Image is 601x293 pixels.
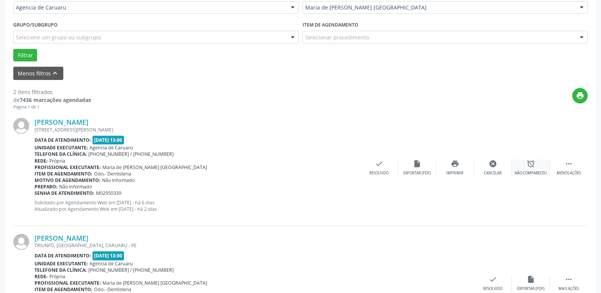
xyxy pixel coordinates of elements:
b: Telefone da clínica: [35,151,87,157]
div: Resolvido [483,286,502,291]
button: Menos filtroskeyboard_arrow_up [13,67,63,80]
p: Solicitado por Agendamento Web em [DATE] - há 6 dias Atualizado por Agendamento Web em [DATE] - h... [35,199,360,212]
b: Rede: [35,273,48,280]
span: [DATE] 13:00 [93,136,124,144]
i:  [565,275,573,284]
i: insert_drive_file [527,275,535,284]
a: [PERSON_NAME] [35,234,88,242]
span: Odo.- Dentisteria [94,171,131,177]
b: Telefone da clínica: [35,267,87,273]
i: print [451,160,459,168]
b: Rede: [35,158,48,164]
b: Data de atendimento: [35,252,91,259]
span: Própria [49,158,65,164]
b: Item de agendamento: [35,286,93,293]
i: check [375,160,383,168]
b: Unidade executante: [35,260,88,267]
div: 2 itens filtrados [13,88,91,96]
b: Unidade executante: [35,144,88,151]
b: Preparo: [35,183,58,190]
div: Mais ações [559,286,579,291]
div: Não compareceu [515,171,547,176]
strong: 7436 marcações agendadas [20,96,91,103]
div: TRIUNFO, [GEOGRAPHIC_DATA], CARUARU - PE [35,242,474,249]
div: Exportar (PDF) [403,171,431,176]
div: Imprimir [446,171,463,176]
span: Não informado [59,183,92,190]
label: Grupo/Subgrupo [13,19,58,31]
i:  [565,160,573,168]
span: Maria de [PERSON_NAME] [GEOGRAPHIC_DATA] [102,280,207,286]
div: Exportar (PDF) [517,286,545,291]
a: [PERSON_NAME] [35,118,88,126]
div: Resolvido [369,171,389,176]
span: Maria de [PERSON_NAME] [GEOGRAPHIC_DATA] [305,4,573,11]
span: [DATE] 13:00 [93,251,124,260]
span: Própria [49,273,65,280]
span: M02950339 [96,190,121,196]
div: Página 1 de 1 [13,104,91,110]
span: [PHONE_NUMBER] / [PHONE_NUMBER] [88,151,174,157]
img: img [13,118,29,134]
i: cancel [489,160,497,168]
span: Odo.- Dentisteria [94,286,131,293]
img: img [13,234,29,250]
b: Data de atendimento: [35,137,91,143]
span: Agencia de Caruaru [89,260,133,267]
span: Maria de [PERSON_NAME] [GEOGRAPHIC_DATA] [102,164,207,171]
span: Selecionar procedimento [305,33,369,41]
i: alarm_off [527,160,535,168]
span: Agencia de Caruaru [16,4,283,11]
div: de [13,96,91,104]
b: Profissional executante: [35,164,101,171]
span: Selecione um grupo ou subgrupo [16,33,101,41]
div: Cancelar [484,171,502,176]
b: Profissional executante: [35,280,101,286]
b: Item de agendamento: [35,171,93,177]
button: print [572,88,588,103]
i: insert_drive_file [413,160,421,168]
span: [PHONE_NUMBER] / [PHONE_NUMBER] [88,267,174,273]
span: Não informado [102,177,135,183]
label: Item de agendamento [303,19,358,31]
button: Filtrar [13,49,37,62]
b: Senha de atendimento: [35,190,94,196]
div: [STREET_ADDRESS][PERSON_NAME] [35,127,360,133]
i: print [576,91,584,100]
i: check [489,275,497,284]
b: Motivo de agendamento: [35,177,100,183]
i: keyboard_arrow_up [51,69,59,77]
div: Menos ações [557,171,581,176]
span: Agencia de Caruaru [89,144,133,151]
